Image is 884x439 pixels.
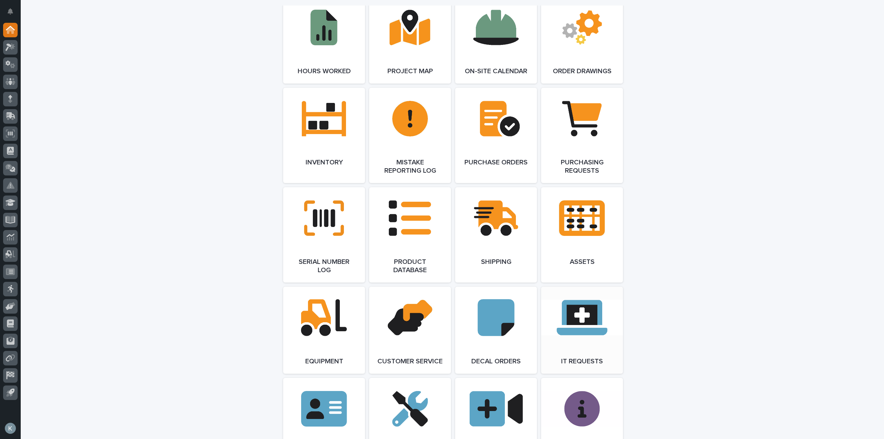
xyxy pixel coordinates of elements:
a: Shipping [455,187,537,283]
button: Notifications [3,4,18,19]
a: Inventory [283,88,365,183]
a: Serial Number Log [283,187,365,283]
a: Product Database [369,187,451,283]
a: Customer Service [369,287,451,374]
a: Decal Orders [455,287,537,374]
button: users-avatar [3,421,18,436]
div: Notifications [9,8,18,19]
a: Equipment [283,287,365,374]
a: Mistake Reporting Log [369,88,451,183]
a: Purchasing Requests [541,88,623,183]
a: Purchase Orders [455,88,537,183]
a: Assets [541,187,623,283]
a: IT Requests [541,287,623,374]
